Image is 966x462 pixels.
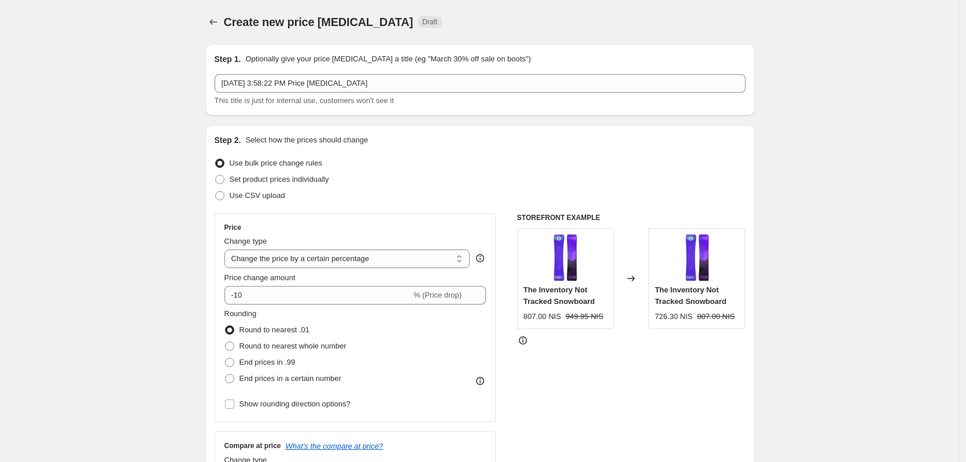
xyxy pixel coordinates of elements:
span: This title is just for internal use, customers won't see it [215,96,394,105]
span: Change type [224,237,267,245]
span: The Inventory Not Tracked Snowboard [523,285,595,306]
span: Rounding [224,309,257,318]
span: The Inventory Not Tracked Snowboard [655,285,727,306]
span: Round to nearest .01 [239,325,309,334]
h3: Price [224,223,241,232]
span: Use CSV upload [230,191,285,200]
h6: STOREFRONT EXAMPLE [517,213,746,222]
span: Use bulk price change rules [230,159,322,167]
span: End prices in a certain number [239,374,341,383]
span: Price change amount [224,273,296,282]
span: Create new price [MEDICAL_DATA] [224,16,414,28]
p: Select how the prices should change [245,134,368,146]
strike: 949.95 NIS [566,311,603,322]
h3: Compare at price [224,441,281,450]
p: Optionally give your price [MEDICAL_DATA] a title (eg "March 30% off sale on boots") [245,53,530,65]
h2: Step 1. [215,53,241,65]
strike: 807.00 NIS [697,311,735,322]
button: Price change jobs [205,14,222,30]
button: What's the compare at price? [286,442,384,450]
span: End prices in .99 [239,358,296,366]
span: Show rounding direction options? [239,399,351,408]
div: help [474,252,486,264]
div: 807.00 NIS [523,311,561,322]
span: % (Price drop) [414,291,462,299]
input: 30% off holiday sale [215,74,746,93]
img: snowboard_purple_hydrogen_80x.png [542,234,588,281]
h2: Step 2. [215,134,241,146]
span: Set product prices individually [230,175,329,184]
input: -15 [224,286,411,305]
span: Round to nearest whole number [239,342,346,350]
span: Draft [422,17,437,27]
div: 726.30 NIS [655,311,692,322]
img: snowboard_purple_hydrogen_80x.png [674,234,720,281]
